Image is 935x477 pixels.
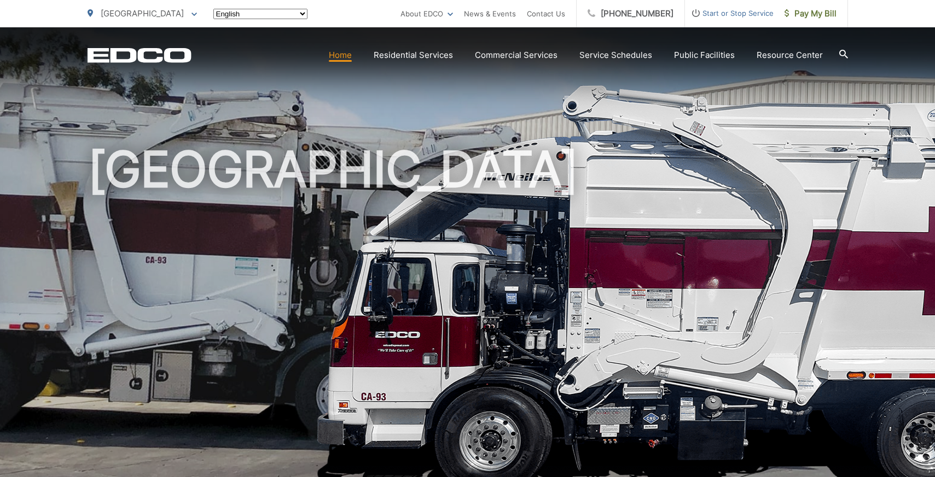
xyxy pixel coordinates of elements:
a: Resource Center [757,49,823,62]
a: Commercial Services [475,49,557,62]
a: Service Schedules [579,49,652,62]
a: Home [329,49,352,62]
a: Public Facilities [674,49,735,62]
a: News & Events [464,7,516,20]
a: Contact Us [527,7,565,20]
a: About EDCO [400,7,453,20]
span: Pay My Bill [785,7,837,20]
a: EDCD logo. Return to the homepage. [88,48,191,63]
select: Select a language [213,9,307,19]
a: Residential Services [374,49,453,62]
span: [GEOGRAPHIC_DATA] [101,8,184,19]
